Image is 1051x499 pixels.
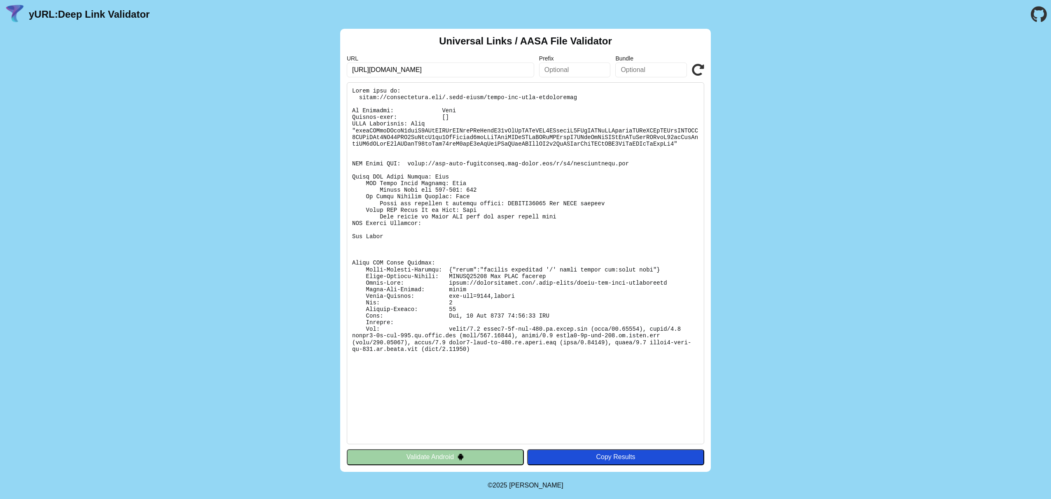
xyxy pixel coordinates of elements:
img: yURL Logo [4,4,26,25]
label: Bundle [615,55,687,62]
input: Optional [615,63,687,77]
div: Copy Results [531,453,700,461]
button: Validate Android [347,449,524,465]
label: Prefix [539,55,611,62]
a: yURL:Deep Link Validator [29,9,149,20]
input: Optional [539,63,611,77]
button: Copy Results [527,449,704,465]
footer: © [488,472,563,499]
label: URL [347,55,534,62]
img: droidIcon.svg [457,453,464,460]
input: Required [347,63,534,77]
pre: Lorem ipsu do: sitam://consectetura.eli/.sedd-eiusm/tempo-inc-utla-etdoloremag Al Enimadmi: Veni ... [347,82,704,444]
a: Michael Ibragimchayev's Personal Site [509,482,563,489]
span: 2025 [493,482,507,489]
h2: Universal Links / AASA File Validator [439,35,612,47]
